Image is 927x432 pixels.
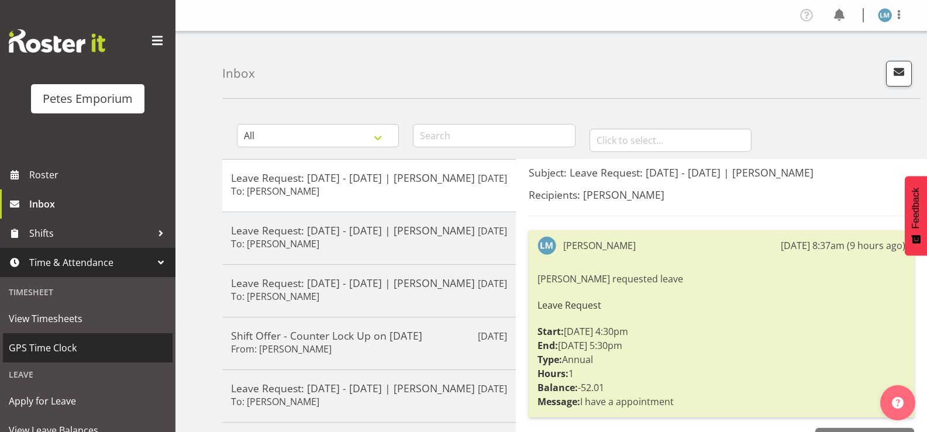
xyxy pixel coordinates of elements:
div: Leave [3,362,173,386]
span: Feedback [911,188,921,229]
a: GPS Time Clock [3,333,173,362]
span: Shifts [29,224,152,242]
strong: End: [537,339,558,352]
h5: Recipients: [PERSON_NAME] [529,188,914,201]
h5: Subject: Leave Request: [DATE] - [DATE] | [PERSON_NAME] [529,166,914,179]
div: Timesheet [3,280,173,304]
h5: Leave Request: [DATE] - [DATE] | [PERSON_NAME] [231,224,507,237]
span: Inbox [29,195,170,213]
div: [PERSON_NAME] requested leave [DATE] 4:30pm [DATE] 5:30pm Annual 1 -52.01 I have a appointment [537,269,905,412]
p: [DATE] [478,224,507,238]
h5: Leave Request: [DATE] - [DATE] | [PERSON_NAME] [231,277,507,289]
span: GPS Time Clock [9,339,167,357]
div: [DATE] 8:37am (9 hours ago) [781,239,905,253]
div: Petes Emporium [43,90,133,108]
span: Apply for Leave [9,392,167,410]
div: [PERSON_NAME] [563,239,636,253]
input: Search [413,124,575,147]
h6: To: [PERSON_NAME] [231,238,319,250]
strong: Message: [537,395,580,408]
p: [DATE] [478,329,507,343]
h5: Leave Request: [DATE] - [DATE] | [PERSON_NAME] [231,382,507,395]
h6: To: [PERSON_NAME] [231,396,319,407]
img: lianne-morete5410.jpg [537,236,556,255]
p: [DATE] [478,382,507,396]
span: Roster [29,166,170,184]
p: [DATE] [478,277,507,291]
img: lianne-morete5410.jpg [878,8,892,22]
h6: To: [PERSON_NAME] [231,185,319,197]
strong: Balance: [537,381,578,394]
h4: Inbox [222,67,255,80]
p: [DATE] [478,171,507,185]
span: View Timesheets [9,310,167,327]
a: Apply for Leave [3,386,173,416]
strong: Hours: [537,367,568,380]
h6: Leave Request [537,300,905,310]
h6: From: [PERSON_NAME] [231,343,332,355]
h5: Leave Request: [DATE] - [DATE] | [PERSON_NAME] [231,171,507,184]
a: View Timesheets [3,304,173,333]
strong: Type: [537,353,562,366]
button: Feedback - Show survey [905,176,927,255]
span: Time & Attendance [29,254,152,271]
h5: Shift Offer - Counter Lock Up on [DATE] [231,329,507,342]
h6: To: [PERSON_NAME] [231,291,319,302]
img: help-xxl-2.png [892,397,904,409]
img: Rosterit website logo [9,29,105,53]
input: Click to select... [590,129,752,152]
strong: Start: [537,325,564,338]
